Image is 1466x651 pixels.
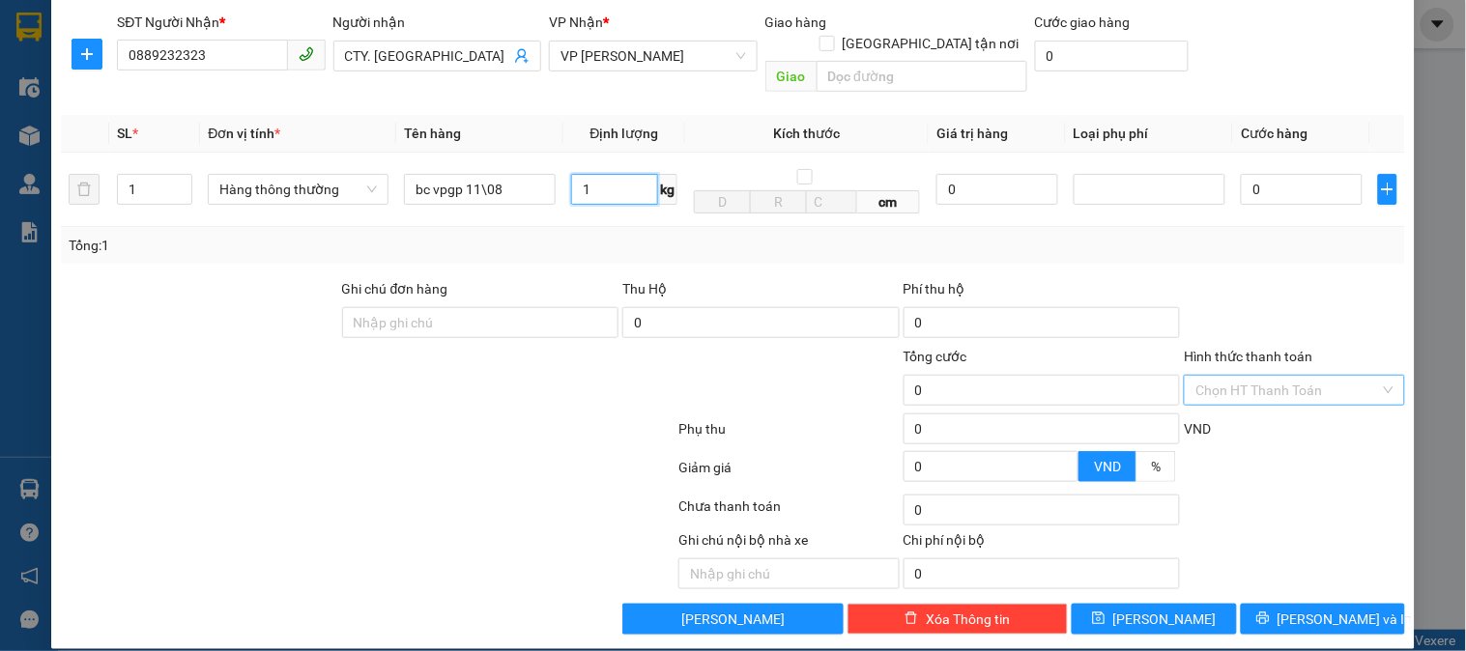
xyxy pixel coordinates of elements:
span: Kích thước [774,126,841,141]
span: cm [857,190,920,213]
span: Increase Value [1056,452,1078,467]
span: Định lượng [590,126,659,141]
button: plus [1378,174,1397,205]
label: Hình thức thanh toán [1184,349,1312,364]
span: [PERSON_NAME] và In [1278,609,1413,630]
span: VND [1094,459,1121,474]
span: delete [905,611,918,627]
input: C [806,190,857,213]
span: Decrease Value [1056,467,1078,481]
div: Phụ thu [676,418,901,452]
input: Ghi chú đơn hàng [342,307,619,338]
div: Người nhận [333,12,541,33]
span: Xóa Thông tin [926,609,1010,630]
span: plus [72,46,101,62]
th: Loại phụ phí [1066,115,1233,153]
span: [GEOGRAPHIC_DATA] tận nơi [835,33,1027,54]
span: printer [1256,611,1270,627]
button: printer[PERSON_NAME] và In [1241,604,1405,635]
span: Tên hàng [404,126,461,141]
div: SĐT Người Nhận [117,12,325,33]
span: VND [1184,421,1211,437]
input: Cước giao hàng [1035,41,1190,71]
span: Giao [765,61,817,92]
input: D [694,190,751,213]
span: kg [658,174,677,205]
span: Increase Value [170,175,191,189]
span: [PERSON_NAME] [1113,609,1217,630]
span: Giá trị hàng [936,126,1008,141]
div: Tổng: 1 [69,235,567,256]
span: VP LÊ HỒNG PHONG [561,42,745,71]
span: up [1062,454,1074,466]
input: VD: Bàn, Ghế [404,174,556,205]
span: SL [117,126,132,141]
div: Giảm giá [676,457,901,491]
span: [PERSON_NAME] [681,609,785,630]
button: deleteXóa Thông tin [848,604,1068,635]
input: R [750,190,807,213]
button: plus [72,39,102,70]
span: Đơn vị tính [208,126,280,141]
span: Cước hàng [1241,126,1308,141]
span: down [1062,468,1074,480]
span: user-add [514,48,530,64]
label: Ghi chú đơn hàng [342,281,448,297]
span: VP Nhận [549,14,603,30]
div: Chi phí nội bộ [904,529,1181,558]
span: save [1092,611,1106,627]
button: [PERSON_NAME] [622,604,843,635]
input: Nhập ghi chú [678,558,899,589]
div: Chưa thanh toán [676,495,901,529]
span: phone [299,46,314,62]
span: % [1151,459,1161,474]
label: Cước giao hàng [1035,14,1131,30]
button: delete [69,174,100,205]
span: down [176,191,187,203]
span: Tổng cước [904,349,967,364]
button: save[PERSON_NAME] [1072,604,1236,635]
input: 0 [936,174,1058,205]
div: Ghi chú nội bộ nhà xe [678,529,899,558]
input: Dọc đường [817,61,1027,92]
span: up [176,178,187,189]
span: plus [1379,182,1396,197]
div: Phí thu hộ [904,278,1181,307]
span: Thu Hộ [622,281,667,297]
span: Hàng thông thường [219,175,376,204]
span: Decrease Value [170,189,191,204]
span: Giao hàng [765,14,827,30]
